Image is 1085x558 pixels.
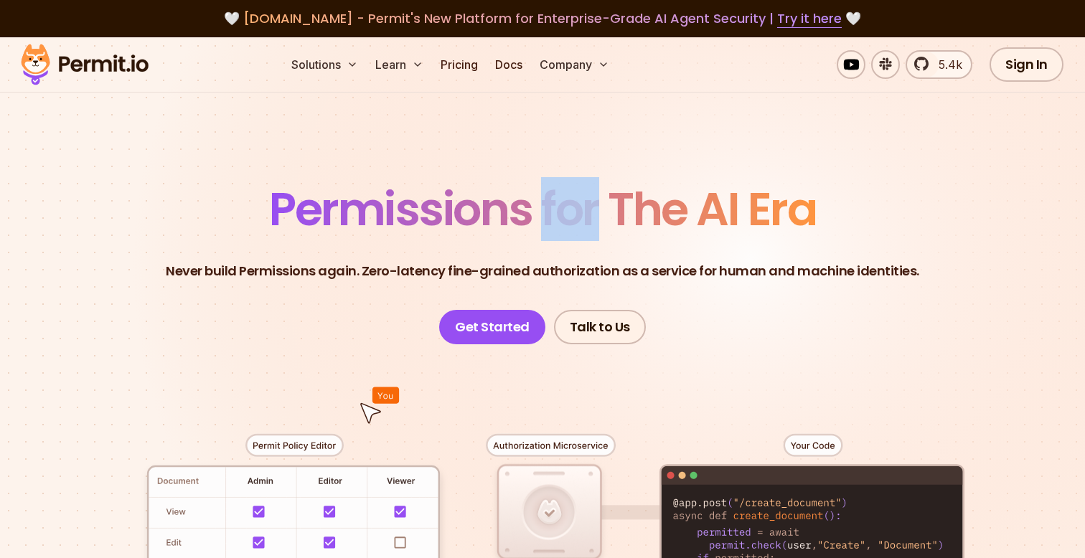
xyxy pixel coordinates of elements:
a: Sign In [990,47,1063,82]
a: 5.4k [906,50,972,79]
span: Permissions for The AI Era [269,177,816,241]
a: Talk to Us [554,310,646,344]
img: Permit logo [14,40,155,89]
p: Never build Permissions again. Zero-latency fine-grained authorization as a service for human and... [166,261,919,281]
div: 🤍 🤍 [34,9,1051,29]
a: Get Started [439,310,545,344]
a: Docs [489,50,528,79]
span: [DOMAIN_NAME] - Permit's New Platform for Enterprise-Grade AI Agent Security | [243,9,842,27]
span: 5.4k [930,56,962,73]
a: Try it here [777,9,842,28]
button: Company [534,50,615,79]
button: Solutions [286,50,364,79]
button: Learn [370,50,429,79]
a: Pricing [435,50,484,79]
